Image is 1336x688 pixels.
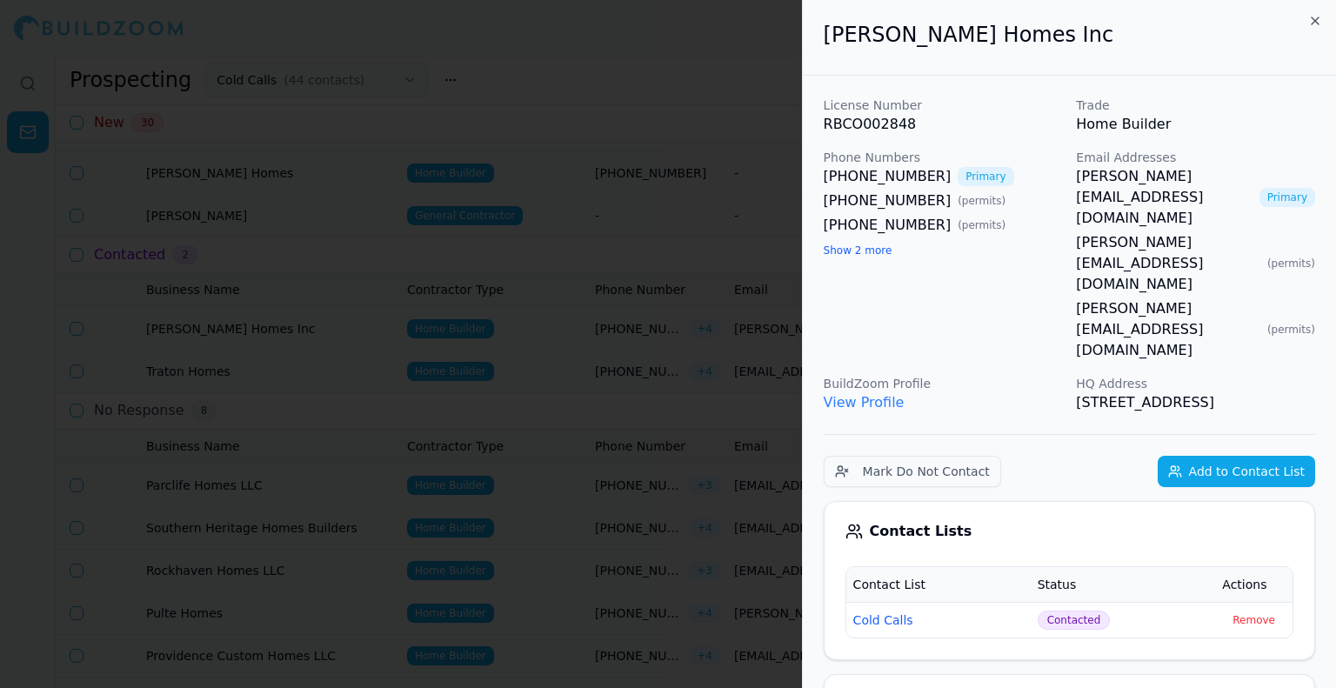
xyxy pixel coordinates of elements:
[824,375,1063,392] p: BuildZoom Profile
[1076,166,1252,229] a: [PERSON_NAME][EMAIL_ADDRESS][DOMAIN_NAME]
[1076,298,1260,361] a: [PERSON_NAME][EMAIL_ADDRESS][DOMAIN_NAME]
[1076,114,1315,135] p: Home Builder
[824,394,905,411] a: View Profile
[824,97,1063,114] p: License Number
[1076,97,1315,114] p: Trade
[1076,149,1315,166] p: Email Addresses
[1038,611,1111,630] button: Contacted
[1267,257,1315,271] span: ( permits )
[958,167,1013,186] span: Primary
[853,611,913,629] button: Cold Calls
[958,218,1005,232] span: ( permits )
[1038,611,1111,630] span: Click to update status
[824,215,952,236] a: [PHONE_NUMBER]
[1076,392,1315,413] p: [STREET_ADDRESS]
[824,114,1063,135] p: RBCO002848
[1215,567,1293,602] th: Actions
[824,149,1063,166] p: Phone Numbers
[824,21,1315,49] h2: [PERSON_NAME] Homes Inc
[824,190,952,211] a: [PHONE_NUMBER]
[824,456,1001,487] button: Mark Do Not Contact
[846,567,1031,602] th: Contact List
[1031,567,1216,602] th: Status
[824,244,892,257] button: Show 2 more
[958,194,1005,208] span: ( permits )
[1259,188,1315,207] span: Primary
[1076,375,1315,392] p: HQ Address
[845,523,1293,540] div: Contact Lists
[1267,323,1315,337] span: ( permits )
[824,166,952,187] a: [PHONE_NUMBER]
[1158,456,1315,487] button: Add to Contact List
[1222,610,1286,631] button: Remove
[1076,232,1260,295] a: [PERSON_NAME][EMAIL_ADDRESS][DOMAIN_NAME]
